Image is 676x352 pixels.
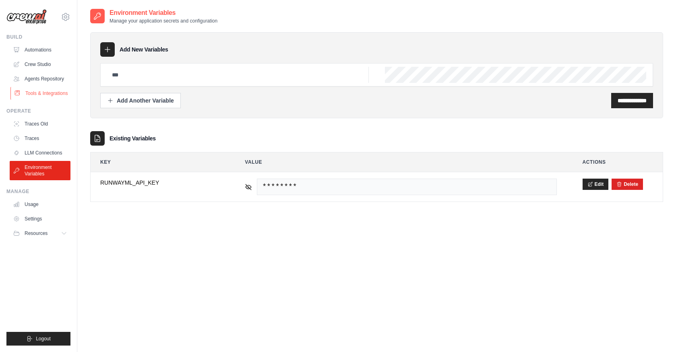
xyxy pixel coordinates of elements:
[25,230,48,237] span: Resources
[10,117,70,130] a: Traces Old
[10,43,70,56] a: Automations
[10,72,70,85] a: Agents Repository
[10,161,70,180] a: Environment Variables
[6,34,70,40] div: Build
[6,332,70,346] button: Logout
[120,45,168,54] h3: Add New Variables
[6,108,70,114] div: Operate
[235,152,566,172] th: Value
[100,93,181,108] button: Add Another Variable
[616,181,638,187] button: Delete
[110,134,156,142] h3: Existing Variables
[10,146,70,159] a: LLM Connections
[6,9,47,25] img: Logo
[100,179,219,187] span: RUNWAYML_API_KEY
[10,227,70,240] button: Resources
[36,336,51,342] span: Logout
[110,8,217,18] h2: Environment Variables
[10,58,70,71] a: Crew Studio
[91,152,229,172] th: Key
[10,132,70,145] a: Traces
[6,188,70,195] div: Manage
[10,212,70,225] a: Settings
[110,18,217,24] p: Manage your application secrets and configuration
[573,152,663,172] th: Actions
[10,198,70,211] a: Usage
[10,87,71,100] a: Tools & Integrations
[583,179,609,190] button: Edit
[107,97,174,105] div: Add Another Variable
